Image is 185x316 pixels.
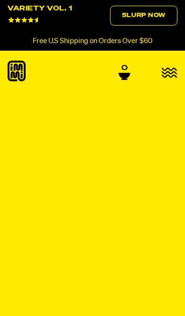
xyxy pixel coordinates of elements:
span: 0 [121,64,128,72]
p: Free U.S Shipping on Orders Over $60 [33,37,152,45]
span: 4643 Reviews [44,18,80,23]
div: Variety Vol. 1 [8,6,72,12]
a: Slurp Now [110,6,177,26]
a: 0 [119,64,130,80]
